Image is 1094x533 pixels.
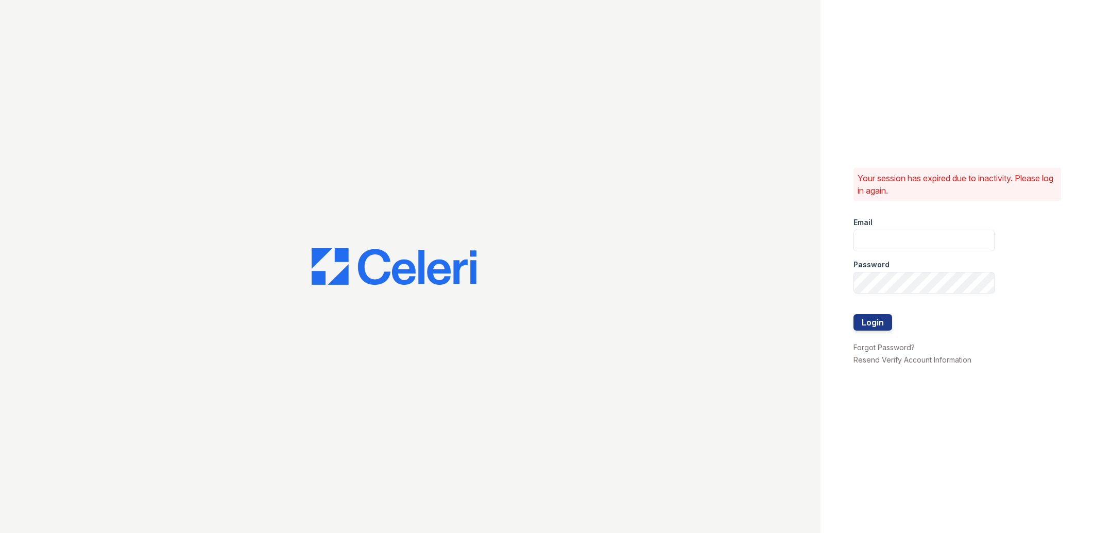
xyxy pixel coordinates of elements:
p: Your session has expired due to inactivity. Please log in again. [858,172,1057,197]
label: Password [853,260,890,270]
a: Resend Verify Account Information [853,355,971,364]
label: Email [853,217,873,228]
img: CE_Logo_Blue-a8612792a0a2168367f1c8372b55b34899dd931a85d93a1a3d3e32e68fde9ad4.png [312,248,476,285]
button: Login [853,314,892,331]
a: Forgot Password? [853,343,915,352]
